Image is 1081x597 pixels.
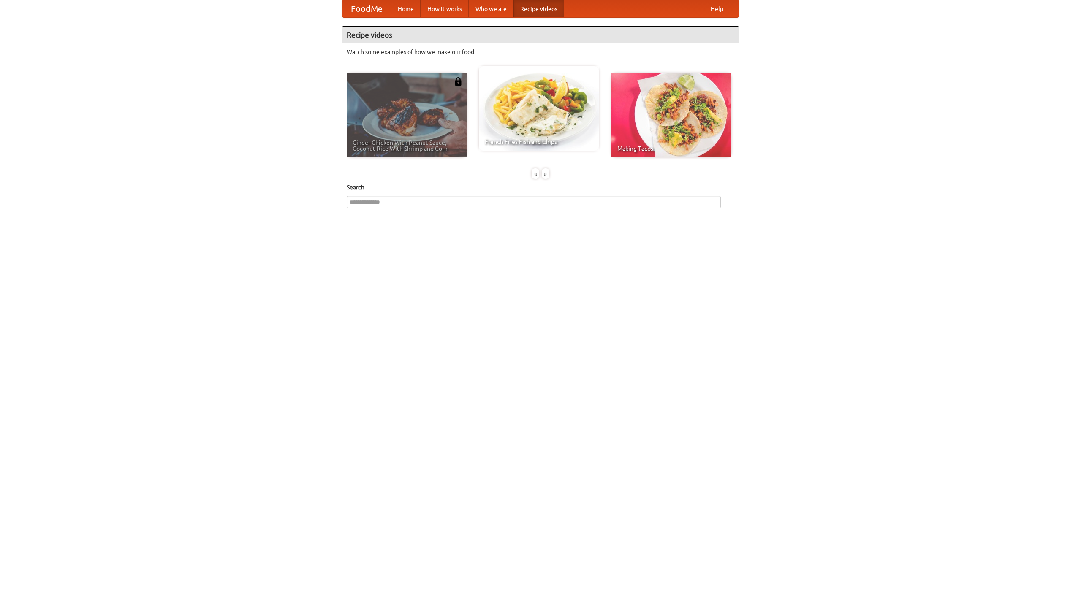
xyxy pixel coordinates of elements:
a: FoodMe [342,0,391,17]
a: Recipe videos [513,0,564,17]
a: French Fries Fish and Chips [479,66,599,151]
h5: Search [347,183,734,192]
p: Watch some examples of how we make our food! [347,48,734,56]
img: 483408.png [454,77,462,86]
a: How it works [421,0,469,17]
h4: Recipe videos [342,27,739,43]
a: Help [704,0,730,17]
div: « [532,168,539,179]
div: » [542,168,549,179]
a: Making Tacos [611,73,731,157]
a: Who we are [469,0,513,17]
span: French Fries Fish and Chips [485,139,593,145]
a: Home [391,0,421,17]
span: Making Tacos [617,146,725,151]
